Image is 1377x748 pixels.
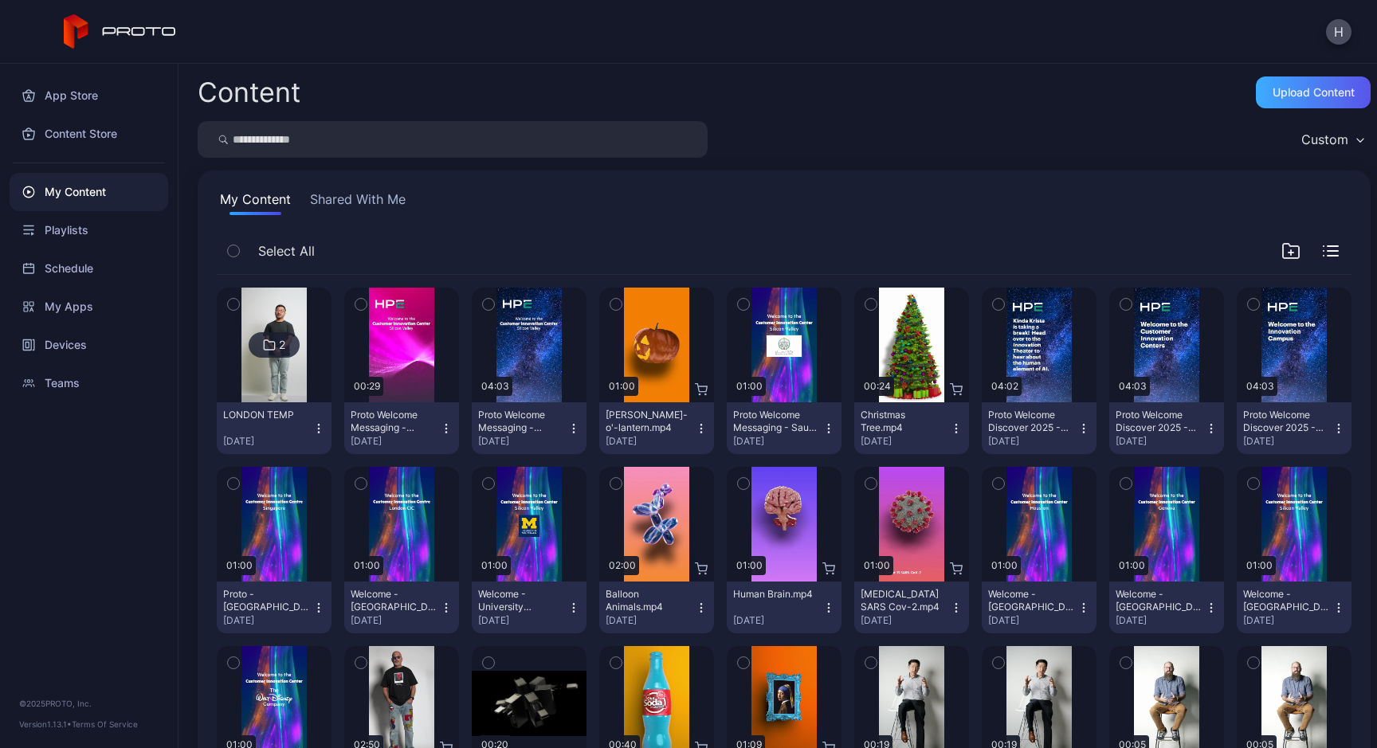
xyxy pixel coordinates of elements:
button: Shared With Me [307,190,409,215]
button: Human Brain.mp4[DATE] [727,582,841,633]
a: App Store [10,76,168,115]
div: Proto Welcome Messaging - Silicon Valley 08.mp4 [351,409,438,434]
a: My Content [10,173,168,211]
button: Upload Content [1256,76,1371,108]
a: Devices [10,326,168,364]
div: [DATE] [478,614,567,627]
div: Proto - Singapore CIC.mp4 [223,588,311,613]
button: Welcome - University [US_STATE][GEOGRAPHIC_DATA]mp4[DATE] [472,582,586,633]
div: [DATE] [1243,614,1332,627]
a: Schedule [10,249,168,288]
div: Content [198,79,300,106]
button: Proto Welcome Discover 2025 - Kinda [PERSON_NAME].mp4[DATE] [982,402,1096,454]
button: My Content [217,190,294,215]
div: Welcome - Silicon Valley (v3).mp4 [1243,588,1331,613]
div: Proto Welcome Messaging - Silicon Valley 07.mp4 [478,409,566,434]
div: 2 [279,338,285,352]
button: Welcome - [GEOGRAPHIC_DATA] CIC.mp4[DATE] [344,582,459,633]
button: Balloon Animals.mp4[DATE] [599,582,714,633]
div: [DATE] [861,614,950,627]
a: Content Store [10,115,168,153]
button: Christmas Tree.mp4[DATE] [854,402,969,454]
span: Select All [258,241,315,260]
div: [DATE] [606,435,695,448]
button: Welcome - [GEOGRAPHIC_DATA] (v4).mp4[DATE] [1109,582,1224,633]
div: [DATE] [1243,435,1332,448]
div: [DATE] [223,435,312,448]
div: Human Brain.mp4 [733,588,821,601]
div: © 2025 PROTO, Inc. [19,697,159,710]
div: [DATE] [478,435,567,448]
button: Proto Welcome Messaging - [GEOGRAPHIC_DATA] 08.mp4[DATE] [344,402,459,454]
button: Proto Welcome Discover 2025 - Welcome Innovation Campus.mp4[DATE] [1237,402,1351,454]
div: Welcome - London CIC.mp4 [351,588,438,613]
div: [DATE] [351,435,440,448]
div: [DATE] [988,614,1077,627]
a: My Apps [10,288,168,326]
div: [DATE] [733,435,822,448]
div: Proto Welcome Discover 2025 - Welcome Innovation Campus.mp4 [1243,409,1331,434]
button: Welcome - [GEOGRAPHIC_DATA] (v4).mp4[DATE] [982,582,1096,633]
span: Version 1.13.1 • [19,719,72,729]
div: [DATE] [606,614,695,627]
div: [DATE] [733,614,822,627]
div: Proto Welcome Messaging - Saudi Ministry of Defence.mp4 [733,409,821,434]
button: Proto Welcome Discover 2025 - Welcome to the CIC.mp4[DATE] [1109,402,1224,454]
button: Proto Welcome Messaging - Saudi Ministry of Defence.mp4[DATE] [727,402,841,454]
div: Custom [1301,131,1348,147]
button: Proto - [GEOGRAPHIC_DATA] CIC.mp4[DATE] [217,582,331,633]
div: [DATE] [988,435,1077,448]
div: Covid-19 SARS Cov-2.mp4 [861,588,948,613]
div: Proto Welcome Discover 2025 - Welcome to the CIC.mp4 [1116,409,1203,434]
div: Welcome - University Michigan.mp4 [478,588,566,613]
button: Custom [1293,121,1371,158]
div: [DATE] [1116,435,1205,448]
button: H [1326,19,1351,45]
div: Jack-o'-lantern.mp4 [606,409,693,434]
div: Christmas Tree.mp4 [861,409,948,434]
button: Welcome - [GEOGRAPHIC_DATA] (v3).mp4[DATE] [1237,582,1351,633]
button: [MEDICAL_DATA] SARS Cov-2.mp4[DATE] [854,582,969,633]
div: [DATE] [223,614,312,627]
a: Teams [10,364,168,402]
button: Proto Welcome Messaging - [GEOGRAPHIC_DATA] 07.mp4[DATE] [472,402,586,454]
div: [DATE] [1116,614,1205,627]
a: Terms Of Service [72,719,138,729]
div: [DATE] [351,614,440,627]
div: [DATE] [861,435,950,448]
div: Proto Welcome Discover 2025 - Kinda Krista.mp4 [988,409,1076,434]
div: Welcome - Houston (v4).mp4 [988,588,1076,613]
div: LONDON TEMP [223,409,311,421]
a: Playlists [10,211,168,249]
div: Balloon Animals.mp4 [606,588,693,613]
button: LONDON TEMP[DATE] [217,402,331,454]
div: Welcome - Geneva (v4).mp4 [1116,588,1203,613]
button: [PERSON_NAME]-o'-lantern.mp4[DATE] [599,402,714,454]
div: Upload Content [1273,86,1355,99]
